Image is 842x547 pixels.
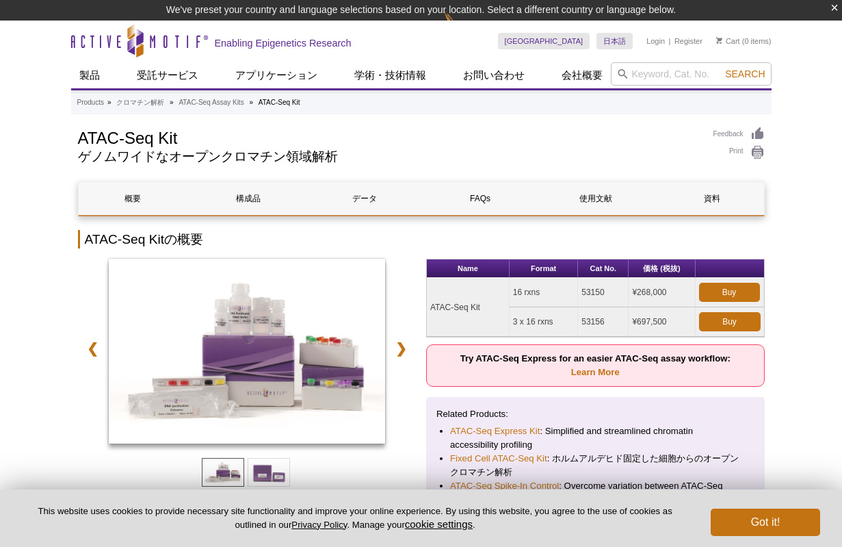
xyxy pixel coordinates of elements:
a: クロマチン解析 [116,97,164,109]
a: ATAC-Seq Assay Kits [179,97,244,109]
a: 会社概要 [553,62,611,88]
a: 使用文献 [542,182,650,215]
a: 受託サービス [129,62,207,88]
th: 価格 (税抜) [629,259,695,278]
a: ATAC-Seq Spike-In Control [450,479,559,493]
button: Got it! [711,509,820,536]
a: Products [77,97,104,109]
p: Related Products: [436,407,754,421]
a: FAQs [425,182,534,215]
a: Buy [699,283,760,302]
a: ATAC-Seq Kit [109,259,386,448]
a: Register [674,36,702,46]
th: Cat No. [578,259,629,278]
a: データ [310,182,419,215]
h2: ATAC-Seq Kitの概要 [78,230,765,249]
td: ATAC-Seq Kit [427,278,510,337]
button: Search [721,68,769,80]
li: : ホルムアルデヒド固定した細胞からのオープンクロマチン解析 [450,452,741,479]
th: Name [427,259,510,278]
td: 53150 [578,278,629,307]
li: » [107,99,111,106]
p: This website uses cookies to provide necessary site functionality and improve your online experie... [22,505,688,531]
a: 日本語 [596,33,633,49]
h2: Enabling Epigenetics Research [215,37,352,49]
a: Buy [699,312,761,331]
input: Keyword, Cat. No. [611,62,772,86]
a: 概要 [79,182,187,215]
a: ATAC-Seq Express Kit [450,424,540,438]
a: Fixed Cell ATAC-Seq Kit [450,452,547,466]
li: | [669,33,671,49]
img: Your Cart [716,37,722,44]
a: アプリケーション [227,62,326,88]
th: Format [510,259,578,278]
td: 53156 [578,307,629,337]
a: Feedback [713,127,765,142]
a: Login [646,36,665,46]
a: 構成品 [194,182,303,215]
a: 学術・技術情報 [346,62,434,88]
a: [GEOGRAPHIC_DATA] [498,33,590,49]
a: Cart [716,36,740,46]
a: Privacy Policy [291,520,347,530]
span: Search [725,68,765,79]
h2: ゲノムワイドなオープンクロマチン領域解析 [78,151,700,163]
td: 16 rxns [510,278,578,307]
h1: ATAC-Seq Kit [78,127,700,147]
td: ¥268,000 [629,278,695,307]
a: Print [713,145,765,160]
a: Learn More [571,367,620,377]
li: ATAC-Seq Kit [259,99,300,106]
a: ❮ [78,333,107,364]
img: Change Here [444,10,480,42]
li: (0 items) [716,33,772,49]
img: ATAC-Seq Kit [109,259,386,444]
a: ❯ [386,333,416,364]
li: : Overcome variation between ATAC-Seq datasets [450,479,741,507]
button: cookie settings [405,518,473,530]
li: » [249,99,253,106]
li: » [170,99,174,106]
td: ¥697,500 [629,307,695,337]
li: : Simplified and streamlined chromatin accessibility profiling [450,424,741,452]
a: 製品 [71,62,108,88]
a: 資料 [657,182,766,215]
a: お問い合わせ [455,62,533,88]
strong: Try ATAC-Seq Express for an easier ATAC-Seq assay workflow: [460,353,731,377]
td: 3 x 16 rxns [510,307,578,337]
